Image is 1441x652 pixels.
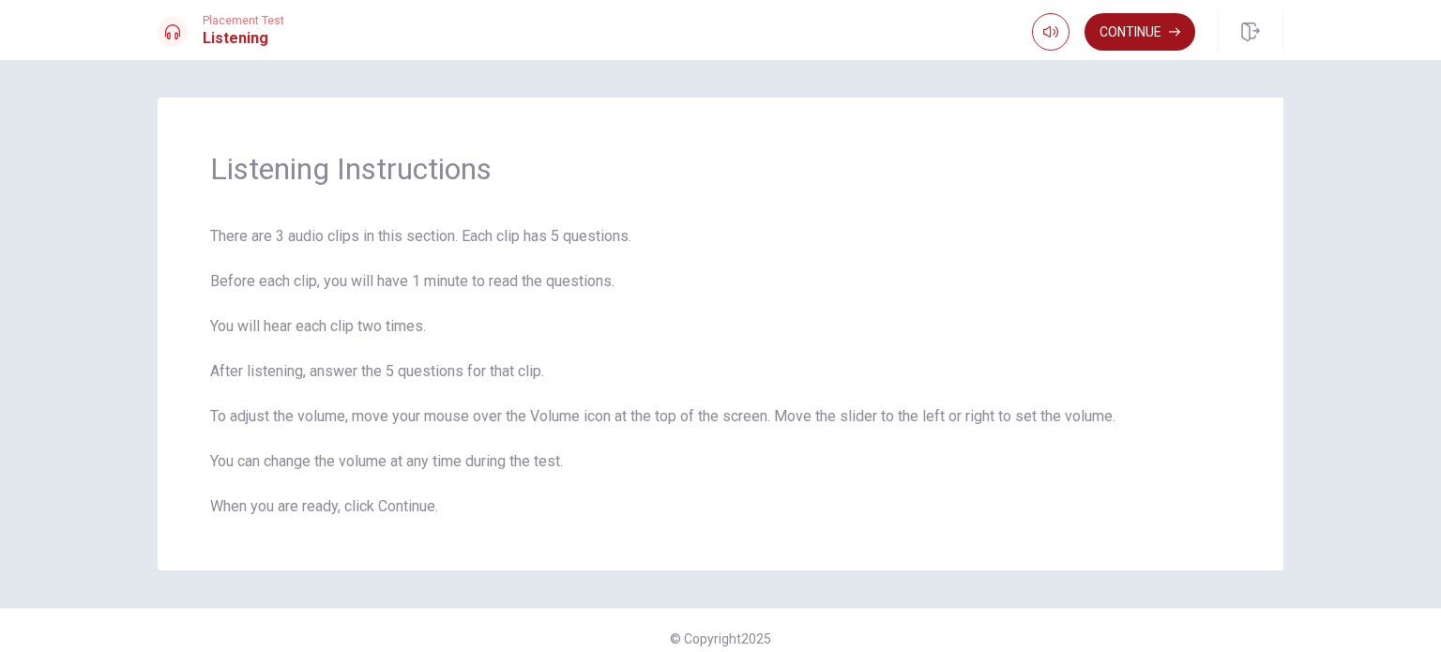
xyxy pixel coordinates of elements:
span: Placement Test [203,14,284,27]
button: Continue [1085,13,1195,51]
span: Listening Instructions [210,150,1231,188]
span: © Copyright 2025 [670,631,771,646]
span: There are 3 audio clips in this section. Each clip has 5 questions. Before each clip, you will ha... [210,225,1231,518]
h1: Listening [203,27,284,50]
